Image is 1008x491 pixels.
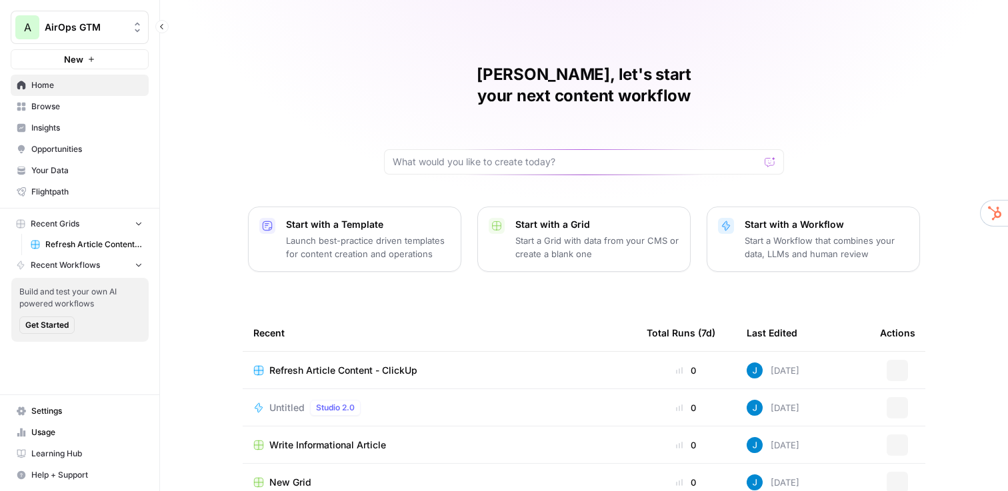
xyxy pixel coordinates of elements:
p: Start with a Workflow [745,218,909,231]
button: New [11,49,149,69]
a: New Grid [253,476,625,489]
span: Your Data [31,165,143,177]
img: z620ml7ie90s7uun3xptce9f0frp [747,474,763,490]
div: [DATE] [747,474,799,490]
span: Learning Hub [31,448,143,460]
img: z620ml7ie90s7uun3xptce9f0frp [747,400,763,416]
p: Launch best-practice driven templates for content creation and operations [286,234,450,260]
span: Settings [31,405,143,417]
span: Build and test your own AI powered workflows [19,286,141,310]
span: Insights [31,122,143,134]
a: Flightpath [11,181,149,203]
a: Refresh Article Content - ClickUp [25,234,149,255]
div: Actions [880,314,915,351]
button: Recent Grids [11,214,149,234]
a: Opportunities [11,139,149,160]
div: 0 [647,476,725,489]
span: New Grid [269,476,311,489]
a: Write Informational Article [253,438,625,452]
span: Usage [31,426,143,438]
button: Help + Support [11,464,149,486]
span: Get Started [25,319,69,331]
span: Help + Support [31,469,143,481]
div: [DATE] [747,362,799,378]
div: Last Edited [747,314,797,351]
a: Your Data [11,160,149,181]
span: Studio 2.0 [316,402,355,414]
span: Recent Workflows [31,259,100,271]
img: z620ml7ie90s7uun3xptce9f0frp [747,437,763,453]
span: New [64,53,83,66]
div: Total Runs (7d) [647,314,715,351]
div: 0 [647,364,725,377]
button: Start with a TemplateLaunch best-practice driven templates for content creation and operations [248,207,461,272]
input: What would you like to create today? [393,155,759,169]
button: Get Started [19,316,75,334]
a: Learning Hub [11,443,149,464]
h1: [PERSON_NAME], let's start your next content workflow [384,64,784,107]
p: Start with a Grid [515,218,679,231]
a: Insights [11,117,149,139]
span: Refresh Article Content - ClickUp [45,239,143,250]
a: Refresh Article Content - ClickUp [253,364,625,377]
div: [DATE] [747,400,799,416]
span: AirOps GTM [45,21,125,34]
span: A [24,19,31,35]
img: z620ml7ie90s7uun3xptce9f0frp [747,362,763,378]
button: Workspace: AirOps GTM [11,11,149,44]
span: Write Informational Article [269,438,386,452]
p: Start a Workflow that combines your data, LLMs and human review [745,234,909,260]
button: Start with a GridStart a Grid with data from your CMS or create a blank one [477,207,691,272]
div: [DATE] [747,437,799,453]
a: UntitledStudio 2.0 [253,400,625,416]
div: 0 [647,401,725,414]
span: Opportunities [31,143,143,155]
span: Recent Grids [31,218,79,230]
button: Recent Workflows [11,255,149,275]
span: Untitled [269,401,305,414]
a: Browse [11,96,149,117]
div: 0 [647,438,725,452]
button: Start with a WorkflowStart a Workflow that combines your data, LLMs and human review [707,207,920,272]
span: Flightpath [31,186,143,198]
a: Settings [11,400,149,422]
p: Start with a Template [286,218,450,231]
div: Recent [253,314,625,351]
span: Home [31,79,143,91]
span: Browse [31,101,143,113]
a: Usage [11,422,149,443]
p: Start a Grid with data from your CMS or create a blank one [515,234,679,260]
a: Home [11,75,149,96]
span: Refresh Article Content - ClickUp [269,364,417,377]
